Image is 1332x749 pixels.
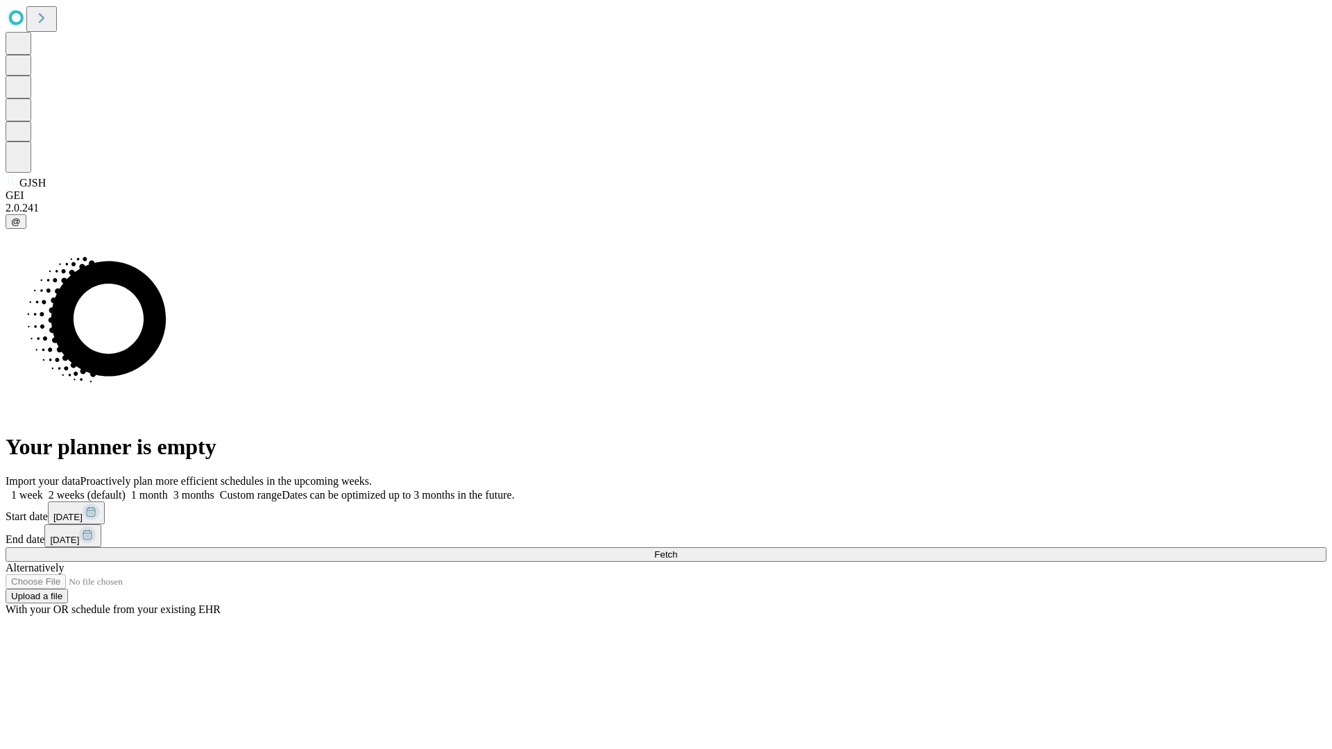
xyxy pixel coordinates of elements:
div: 2.0.241 [6,202,1326,214]
span: 2 weeks (default) [49,489,126,501]
div: GEI [6,189,1326,202]
span: GJSH [19,177,46,189]
span: Import your data [6,475,80,487]
div: Start date [6,501,1326,524]
span: 1 week [11,489,43,501]
button: Fetch [6,547,1326,562]
span: 1 month [131,489,168,501]
button: [DATE] [48,501,105,524]
button: @ [6,214,26,229]
span: Custom range [220,489,282,501]
button: [DATE] [44,524,101,547]
span: Proactively plan more efficient schedules in the upcoming weeks. [80,475,372,487]
span: Dates can be optimized up to 3 months in the future. [282,489,514,501]
span: Alternatively [6,562,64,574]
span: [DATE] [50,535,79,545]
div: End date [6,524,1326,547]
button: Upload a file [6,589,68,603]
span: With your OR schedule from your existing EHR [6,603,221,615]
span: @ [11,216,21,227]
span: Fetch [654,549,677,560]
h1: Your planner is empty [6,434,1326,460]
span: [DATE] [53,512,83,522]
span: 3 months [173,489,214,501]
